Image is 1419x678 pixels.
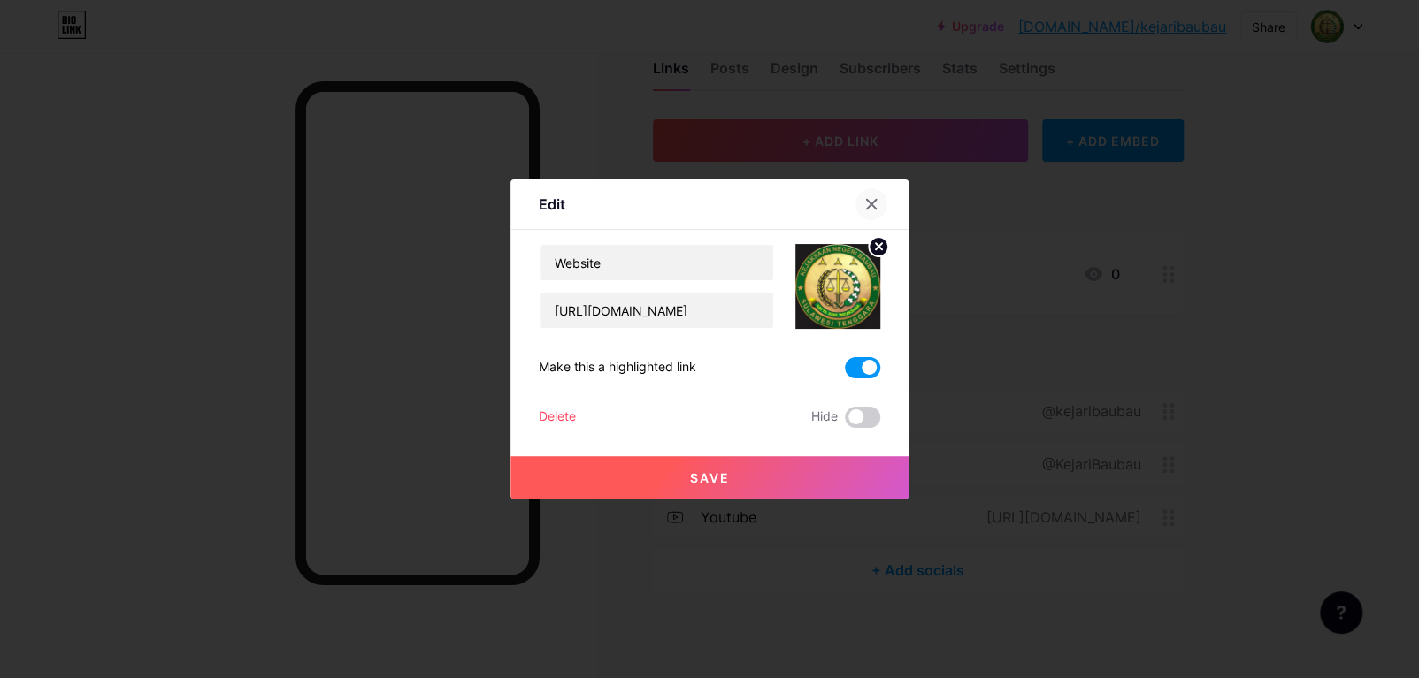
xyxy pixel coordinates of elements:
[539,194,565,215] div: Edit
[540,245,773,280] input: Title
[811,407,838,428] span: Hide
[539,357,696,378] div: Make this a highlighted link
[539,407,576,428] div: Delete
[540,293,773,328] input: URL
[795,244,880,329] img: link_thumbnail
[510,456,909,499] button: Save
[690,470,730,485] span: Save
